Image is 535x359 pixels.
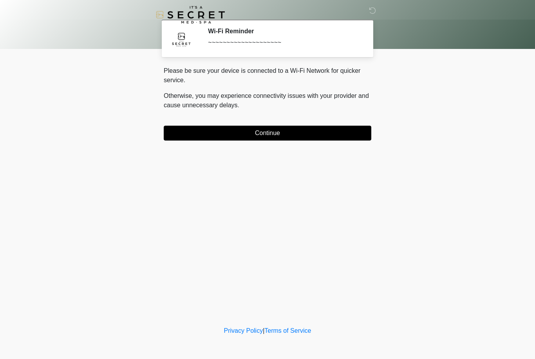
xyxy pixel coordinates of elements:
a: | [263,327,264,334]
img: Agent Avatar [170,27,193,51]
p: Otherwise, you may experience connectivity issues with your provider and cause unnecessary delays [164,91,371,110]
button: Continue [164,126,371,141]
h2: Wi-Fi Reminder [208,27,360,35]
img: It's A Secret Med Spa Logo [156,6,225,23]
a: Terms of Service [264,327,311,334]
a: Privacy Policy [224,327,263,334]
div: ~~~~~~~~~~~~~~~~~~~~ [208,38,360,47]
p: Please be sure your device is connected to a Wi-Fi Network for quicker service. [164,66,371,85]
span: . [238,102,239,108]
